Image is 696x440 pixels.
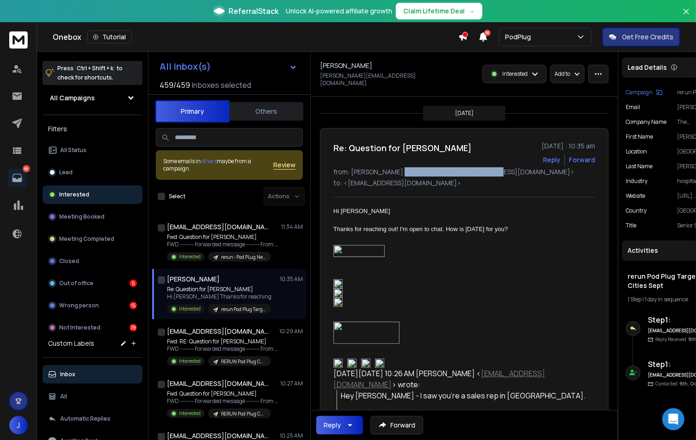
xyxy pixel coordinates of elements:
[680,6,692,28] button: Close banner
[60,147,86,154] p: All Status
[43,141,142,159] button: All Status
[9,416,28,434] button: J
[626,89,663,96] button: Campaign
[167,233,278,241] p: Fwd: Question for [PERSON_NAME]
[626,207,647,214] p: Country
[167,327,269,336] h1: [EMAIL_ADDRESS][DOMAIN_NAME] +1
[273,160,296,170] button: Review
[53,31,458,43] div: Onebox
[60,415,111,422] p: Automatic Replies
[192,79,251,91] h3: Inboxes selected
[333,207,588,216] div: Hi [PERSON_NAME]
[505,32,535,42] p: PodPlug
[662,408,684,430] div: Open Intercom Messenger
[129,302,137,309] div: 15
[179,253,201,260] p: Interested
[23,165,30,172] p: 98
[280,380,303,387] p: 10:27 AM
[279,328,303,335] p: 10:29 AM
[167,338,278,345] p: Fwd: RE: Question for [PERSON_NAME]
[626,177,647,185] p: industry
[59,213,105,220] p: Meeting Booked
[333,225,588,234] div: Thanks for reaching out! I'm open to chat. How is [DATE] for you?
[333,141,472,154] h1: Re: Question for [PERSON_NAME]
[167,345,278,353] p: FWD ---------- Forwarded message --------- From: Dr.
[628,295,641,303] span: 1 Step
[320,72,462,87] p: [PERSON_NAME][EMAIL_ADDRESS][DOMAIN_NAME]
[43,122,142,135] h3: Filters
[43,208,142,226] button: Meeting Booked
[286,6,392,16] p: Unlock AI-powered affiliate growth
[59,280,93,287] p: Out of office
[333,368,588,390] div: [DATE][DATE] 10:26 AM [PERSON_NAME] < > wrote:
[316,416,363,434] button: Reply
[484,30,491,36] span: 50
[8,169,26,187] a: 98
[167,293,271,300] p: Hi [PERSON_NAME] Thanks for reaching
[167,241,278,248] p: FWD ---------- Forwarded message --------- From: [PERSON_NAME]
[221,358,265,365] p: RERUN Pod Plug CEO, Owner, Founder, 1-10 Emp, Target cities
[554,70,570,78] p: Add to
[455,110,474,117] p: [DATE]
[622,32,673,42] p: Get Free Credits
[160,62,211,71] h1: All Inbox(s)
[221,306,265,313] p: rerun Pod Plug Targeted Cities Sept
[626,148,647,155] p: location
[626,192,645,200] p: website
[129,324,137,331] div: 78
[59,235,114,243] p: Meeting Completed
[370,416,423,434] button: Forward
[179,306,201,312] p: Interested
[502,70,528,78] p: Interested
[43,409,142,428] button: Automatic Replies
[626,118,666,126] p: Company Name
[167,379,269,388] h1: [EMAIL_ADDRESS][DOMAIN_NAME] +1
[87,31,132,43] button: Tutorial
[163,158,273,172] div: Some emails in maybe from a campaign
[542,141,595,151] p: [DATE] : 10:35 am
[60,371,75,378] p: Inbox
[626,133,653,141] p: First Name
[333,368,545,390] a: [EMAIL_ADDRESS][DOMAIN_NAME]
[167,390,278,397] p: Fwd: Question for [PERSON_NAME]
[645,295,688,303] span: 1 day in sequence
[628,63,667,72] p: Lead Details
[43,163,142,182] button: Lead
[43,185,142,204] button: Interested
[59,257,79,265] p: Closed
[57,64,123,82] p: Press to check for shortcuts.
[626,222,636,229] p: title
[59,324,100,331] p: Not Interested
[320,61,372,70] h1: [PERSON_NAME]
[75,63,115,73] span: Ctrl + Shift + k
[324,421,341,430] div: Reply
[152,57,305,76] button: All Inbox(s)
[626,104,640,111] p: Email
[603,28,680,46] button: Get Free Credits
[543,155,560,165] button: Reply
[201,157,217,165] span: others
[179,410,201,417] p: Interested
[43,387,142,406] button: All
[626,163,653,170] p: Last Name
[229,101,303,122] button: Others
[129,280,137,287] div: 5
[228,6,278,17] span: ReferralStack
[50,93,95,103] h1: All Campaigns
[626,89,653,96] p: Campaign
[167,286,271,293] p: Re: Question for [PERSON_NAME]
[333,167,595,177] p: from: [PERSON_NAME] <[PERSON_NAME][EMAIL_ADDRESS][DOMAIN_NAME]>
[43,296,142,315] button: Wrong person15
[43,252,142,270] button: Closed
[280,275,303,283] p: 10:35 AM
[43,365,142,384] button: Inbox
[468,6,475,16] span: →
[221,254,265,261] p: rerun - Pod PLug New Campaig (September)
[280,432,303,440] p: 10:25 AM
[43,89,142,107] button: All Campaigns
[43,318,142,337] button: Not Interested78
[569,155,595,165] div: Forward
